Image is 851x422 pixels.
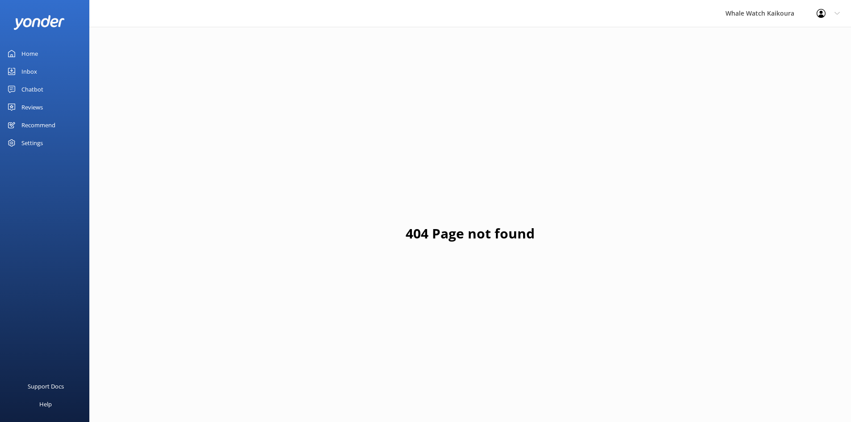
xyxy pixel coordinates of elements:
[21,116,55,134] div: Recommend
[21,45,38,63] div: Home
[13,15,65,30] img: yonder-white-logo.png
[21,80,43,98] div: Chatbot
[21,63,37,80] div: Inbox
[28,377,64,395] div: Support Docs
[21,134,43,152] div: Settings
[406,223,535,244] h1: 404 Page not found
[21,98,43,116] div: Reviews
[39,395,52,413] div: Help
